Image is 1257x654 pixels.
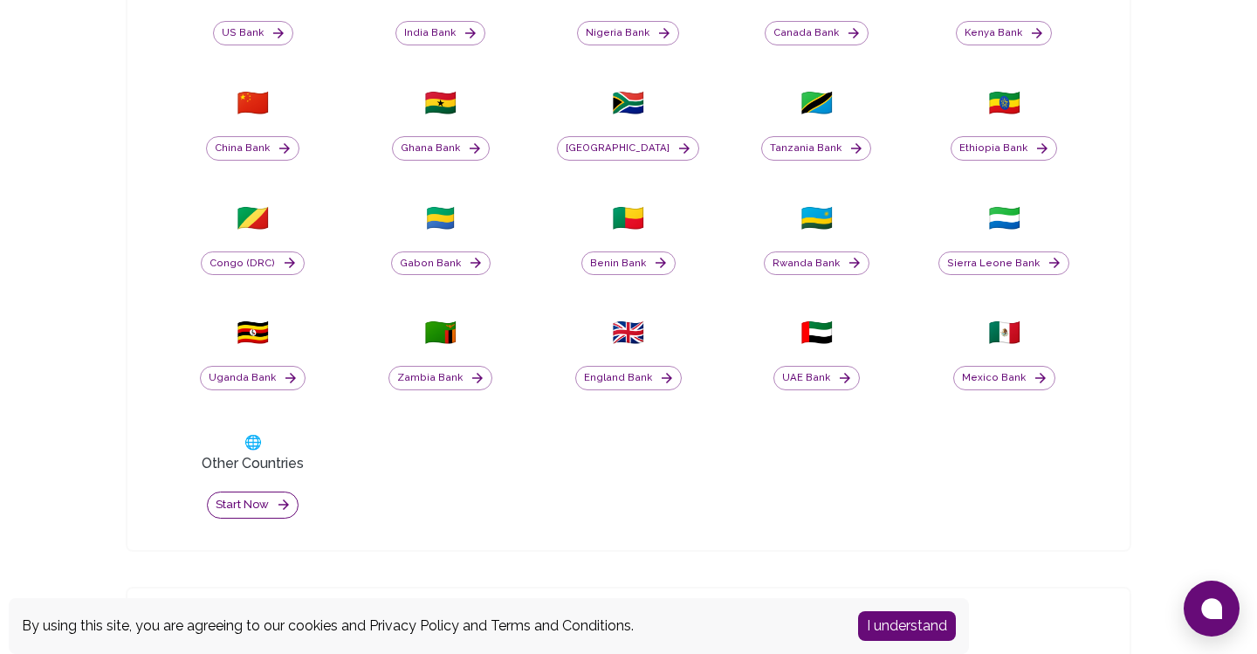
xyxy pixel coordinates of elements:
button: Kenya Bank [956,21,1052,45]
span: 🇬🇭 [424,87,457,119]
span: 🇨🇳 [237,87,269,119]
button: Benin Bank [581,251,676,276]
button: Tanzania Bank [761,136,871,161]
span: 🇿🇲 [424,317,457,348]
button: US Bank [213,21,293,45]
button: Open chat window [1184,581,1240,637]
h3: Other Countries [202,453,304,474]
button: Canada Bank [765,21,869,45]
span: 🇬🇧 [612,317,644,348]
button: Zambia Bank [388,366,492,390]
button: Mexico Bank [953,366,1055,390]
button: Sierra Leone Bank [938,251,1069,276]
span: 🇨🇬 [237,203,269,234]
span: 🇿🇦 [612,87,644,119]
button: England Bank [575,366,682,390]
span: 🇧🇯 [612,203,644,234]
button: India Bank [395,21,485,45]
button: Ethiopia Bank [951,136,1057,161]
button: UAE Bank [773,366,860,390]
div: By using this site, you are agreeing to our cookies and and . [22,616,832,637]
button: Nigeria Bank [577,21,679,45]
button: Rwanda Bank [764,251,869,276]
button: Congo (DRC) [201,251,305,276]
span: 🇸🇱 [988,203,1020,234]
span: 🇺🇬 [237,317,269,348]
span: 🌐 [244,432,262,453]
span: 🇹🇿 [800,87,833,119]
button: [GEOGRAPHIC_DATA] [557,136,699,161]
span: 🇲🇽 [988,317,1020,348]
span: 🇷🇼 [800,203,833,234]
button: Start now [207,492,299,519]
span: 🇬🇦 [424,203,457,234]
button: China Bank [206,136,299,161]
a: Privacy Policy [369,617,459,634]
button: Uganda Bank [200,366,306,390]
button: Gabon Bank [391,251,491,276]
button: Ghana Bank [392,136,490,161]
button: Accept cookies [858,611,956,641]
span: 🇪🇹 [988,87,1020,119]
span: 🇦🇪 [800,317,833,348]
a: Terms and Conditions [491,617,631,634]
